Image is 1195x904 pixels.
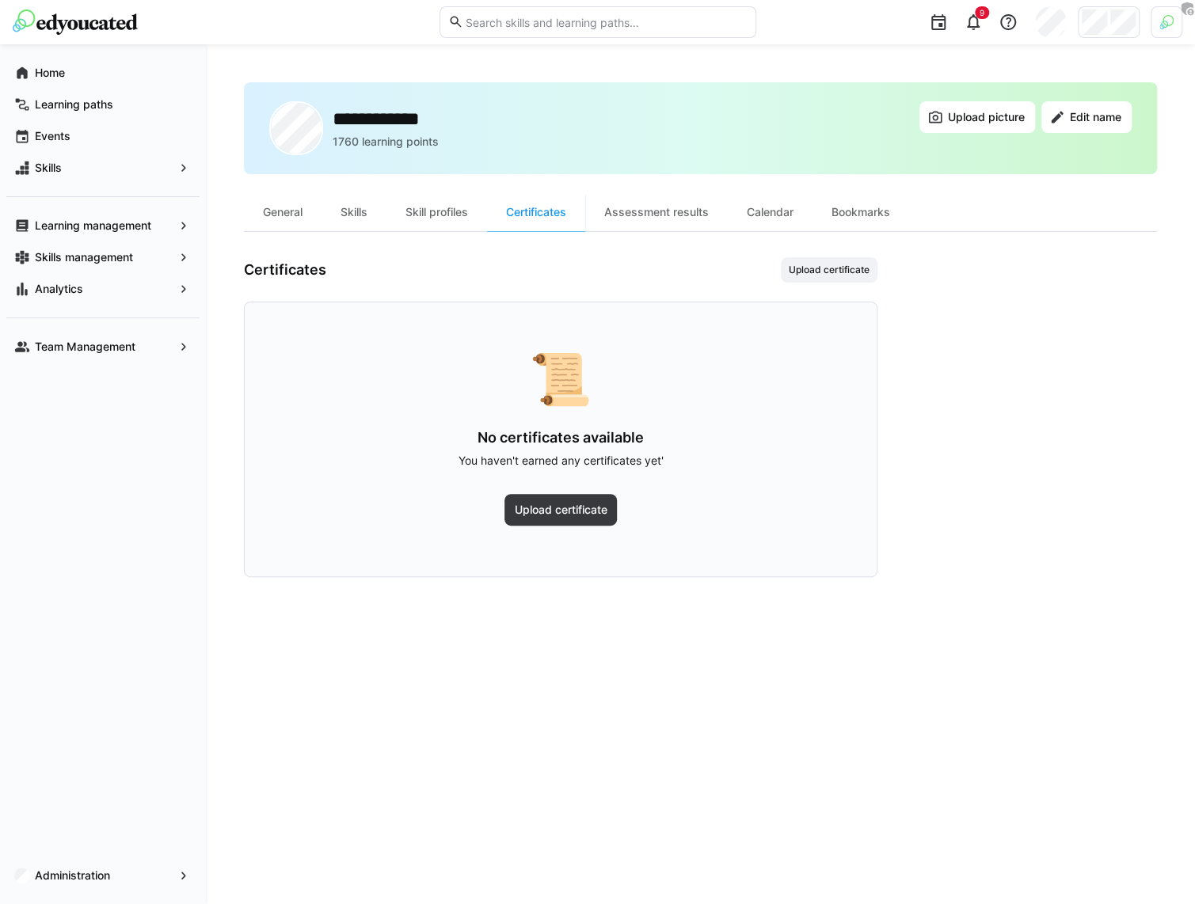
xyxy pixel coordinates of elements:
button: Upload picture [919,101,1035,133]
button: Upload certificate [504,494,618,526]
div: Bookmarks [813,193,909,231]
h3: Certificates [244,261,326,279]
div: Certificates [487,193,585,231]
p: 1760 learning points [333,134,439,150]
span: Upload picture [946,109,1027,125]
span: Edit name [1068,109,1124,125]
div: Assessment results [585,193,728,231]
span: 9 [980,8,984,17]
button: Upload certificate [781,257,877,283]
button: Edit name [1041,101,1132,133]
div: Skill profiles [386,193,487,231]
p: You haven't earned any certificates yet' [295,453,826,469]
div: General [244,193,322,231]
div: Calendar [728,193,813,231]
div: Skills [322,193,386,231]
span: Upload certificate [512,502,610,518]
input: Search skills and learning paths… [463,15,747,29]
h3: No certificates available [295,429,826,446]
div: 📜 [295,353,826,404]
span: Upload certificate [787,264,871,276]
